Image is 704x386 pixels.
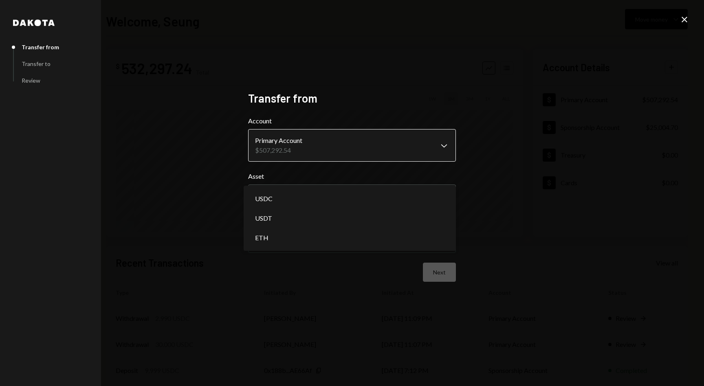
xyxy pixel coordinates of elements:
label: Account [248,116,456,126]
div: Transfer to [22,60,51,67]
h2: Transfer from [248,90,456,106]
span: USDC [255,194,273,204]
div: Review [22,77,40,84]
button: Asset [248,184,456,207]
span: USDT [255,213,272,223]
div: Transfer from [22,44,59,50]
label: Asset [248,171,456,181]
span: ETH [255,233,268,243]
button: Account [248,129,456,162]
